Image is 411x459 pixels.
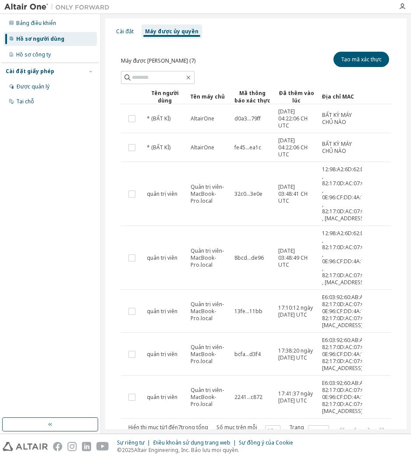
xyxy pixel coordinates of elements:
font: * (BẤT KÌ) [147,144,170,151]
font: Sự đồng ý của Cookie [239,439,293,446]
font: 17:38:20 ngày [DATE] UTC [278,347,313,361]
font: trong tổng số [163,424,208,438]
font: 8bcd...de96 [234,254,264,261]
img: linkedin.svg [82,442,91,451]
font: d0a3...79ff [234,115,261,122]
font: [DATE] 04:22:06 CH UTC [278,137,308,158]
font: Cài đặt giấy phép [6,67,54,75]
font: Hiển thị mục từ [128,424,165,431]
img: Altair One [4,3,114,11]
font: 12:98:A2:6D:62:DC , 82:17:0D:AC:07:01 , 0E:96:CF:DD:4A:7F , 82:17:0D:AC:07:00 , [MAC_ADDRESS] [322,229,368,286]
font: Đã thêm vào lúc [279,89,314,104]
font: Quản trị viên-MacBook-Pro.local [191,300,224,322]
font: AltairOne [191,144,214,151]
font: Bảng điều khiển [16,19,56,27]
font: Hồ sơ công ty [16,51,51,58]
font: 12:98:A2:6D:62:DC , 82:17:0D:AC:07:01 , 0E:96:CF:DD:4A:7F , 82:17:0D:AC:07:00 , [MAC_ADDRESS] [322,166,368,222]
font: Tạo mã xác thực [341,56,382,63]
font: Quản trị viên-MacBook-Pro.local [191,183,224,205]
font: Quản trị viên-MacBook-Pro.local [191,343,224,365]
font: quản trị viên [147,190,177,198]
font: Tên người dùng [151,89,179,104]
font: Số mục trên mỗi trang [216,424,257,438]
font: [DATE] 03:48:49 CH UTC [278,247,308,268]
font: 10 [267,427,273,434]
font: Tên máy chủ [190,93,225,100]
font: Tại chỗ [16,98,34,105]
img: altair_logo.svg [3,442,48,451]
font: E6:03:92:60:AB:AE, 82:17:0D:AC:07:01, 0E:96:CF:DD:4A:7F, 82:17:0D:AC:07:00, [MAC_ADDRESS] [322,336,368,372]
font: 17:10:12 ngày [DATE] UTC [278,304,313,318]
img: youtube.svg [96,442,109,451]
font: * (BẤT KÌ) [147,115,170,122]
font: Địa chỉ MAC [322,93,354,100]
font: © [117,446,122,454]
font: [DATE] 04:22:06 CH UTC [278,108,308,129]
font: Quản trị viên-MacBook-Pro.local [191,386,224,408]
font: 32c0...3e0e [234,190,262,198]
font: 2241...c872 [234,393,262,401]
font: 17:41:37 ngày [DATE] UTC [278,390,313,404]
font: BẤT KỲ MÁY CHỦ NÀO [322,111,352,126]
font: [DATE] 03:48:41 CH UTC [278,183,308,205]
font: Trang n. [289,424,304,438]
img: instagram.svg [67,442,77,451]
font: Máy được ủy quyền [145,28,198,35]
font: E6:03:92:60:AB:AE, 82:17:0D:AC:07:01, 0E:96:CF:DD:4A:7F, 82:17:0D:AC:07:00, [MAC_ADDRESS] [322,379,368,415]
font: Được quản lý [16,83,50,90]
font: quản trị viên [147,393,177,401]
font: fe45...ea1c [234,144,261,151]
font: quản trị viên [147,254,177,261]
font: Mã thông báo xác thực [234,89,270,104]
font: Điều khoản sử dụng trang web [153,439,230,446]
font: BẤT KỲ MÁY CHỦ NÀO [322,140,352,155]
font: 1 [165,424,168,431]
font: AltairOne [191,115,214,122]
font: E6:03:92:60:AB:AE, 82:17:0D:AC:07:01, 0E:96:CF:DD:4A:7F, 82:17:0D:AC:07:00, [MAC_ADDRESS] [322,293,368,329]
font: Cài đặt [116,28,134,35]
font: Hồ sơ người dùng [16,35,64,42]
font: Sự riêng tư [117,439,145,446]
font: 7 [178,424,181,431]
button: Tạo mã xác thực [333,52,389,67]
font: Altair Engineering, Inc. Bảo lưu mọi quyền. [134,446,239,454]
img: facebook.svg [53,442,62,451]
font: 2025 [122,446,134,454]
font: đến [168,424,178,431]
font: bcfa...d3f4 [234,350,261,358]
font: quản trị viên [147,350,177,358]
font: 13fe...11bb [234,307,262,315]
font: Quản trị viên-MacBook-Pro.local [191,247,224,268]
font: Máy được [PERSON_NAME] (7) [121,57,195,64]
font: quản trị viên [147,307,177,315]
